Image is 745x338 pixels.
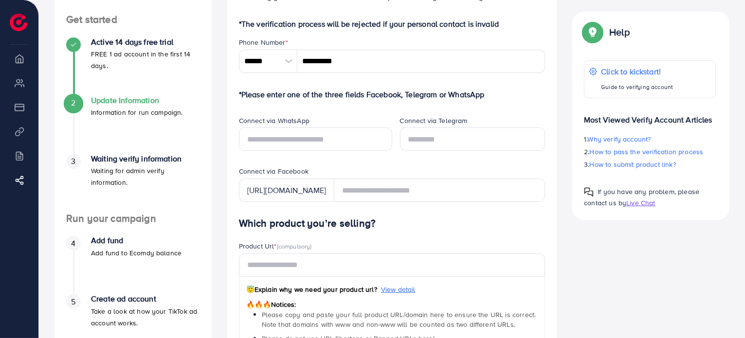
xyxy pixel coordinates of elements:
[71,156,75,167] span: 3
[246,300,296,309] span: Notices:
[584,23,601,41] img: Popup guide
[91,165,200,188] p: Waiting for admin verify information.
[601,66,673,77] p: Click to kickstart!
[55,213,212,225] h4: Run your campaign
[609,26,630,38] p: Help
[91,48,200,71] p: FREE 1 ad account in the first 14 days.
[584,106,716,125] p: Most Viewed Verify Account Articles
[246,300,271,309] span: 🔥🔥🔥
[71,238,75,249] span: 4
[239,166,309,176] label: Connect via Facebook
[262,310,536,329] span: Please copy and paste your full product URL/domain here to ensure the URL is correct. Note that d...
[400,116,468,125] label: Connect via Telegram
[601,81,673,93] p: Guide to verifying account
[55,14,212,26] h4: Get started
[239,89,545,100] p: *Please enter one of the three fields Facebook, Telegram or WhatsApp
[590,147,704,157] span: How to pass the verification process
[91,37,200,47] h4: Active 14 days free trial
[71,97,75,108] span: 2
[246,285,377,294] span: Explain why we need your product url?
[239,217,545,230] h4: Which product you’re selling?
[91,305,200,329] p: Take a look at how your TikTok ad account works.
[584,187,699,208] span: If you have any problem, please contact us by
[239,178,334,202] div: [URL][DOMAIN_NAME]
[55,236,212,294] li: Add fund
[584,133,716,145] p: 1.
[91,247,182,259] p: Add fund to Ecomdy balance
[91,96,183,105] h4: Update Information
[588,134,651,144] span: Why verify account?
[626,198,655,208] span: Live Chat
[239,241,312,251] label: Product Url
[10,14,27,31] img: logo
[71,296,75,307] span: 5
[246,285,254,294] span: 😇
[277,242,312,250] span: (compulsory)
[381,285,416,294] span: View detail
[55,37,212,96] li: Active 14 days free trial
[55,154,212,213] li: Waiting verify information
[239,37,288,47] label: Phone Number
[91,154,200,163] h4: Waiting verify information
[91,294,200,303] h4: Create ad account
[91,236,182,245] h4: Add fund
[590,160,676,169] span: How to submit product link?
[584,187,594,197] img: Popup guide
[55,96,212,154] li: Update Information
[239,116,309,125] label: Connect via WhatsApp
[239,18,545,30] p: *The verification process will be rejected if your personal contact is invalid
[704,294,738,331] iframe: Chat
[91,107,183,118] p: Information for run campaign.
[584,159,716,170] p: 3.
[584,146,716,158] p: 2.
